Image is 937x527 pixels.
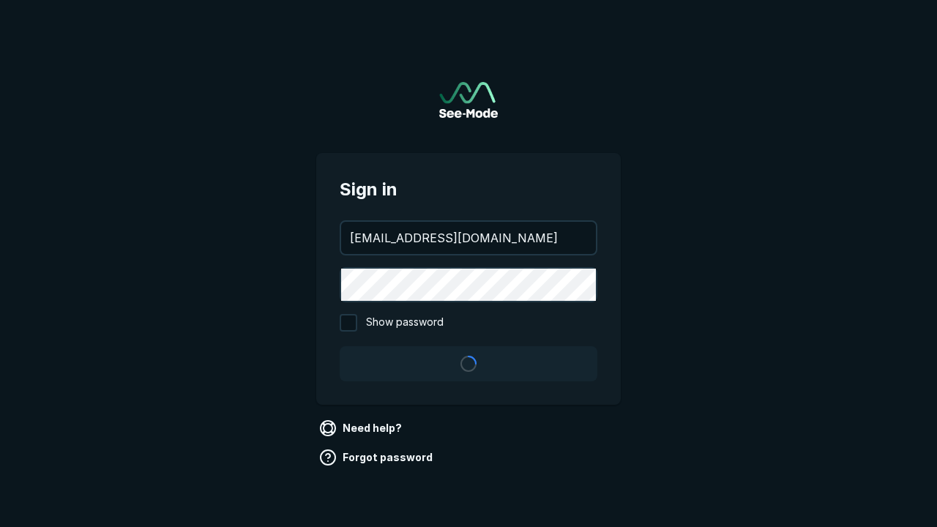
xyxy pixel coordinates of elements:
a: Need help? [316,416,408,440]
span: Show password [366,314,444,332]
a: Forgot password [316,446,438,469]
span: Sign in [340,176,597,203]
a: Go to sign in [439,82,498,118]
img: See-Mode Logo [439,82,498,118]
input: your@email.com [341,222,596,254]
